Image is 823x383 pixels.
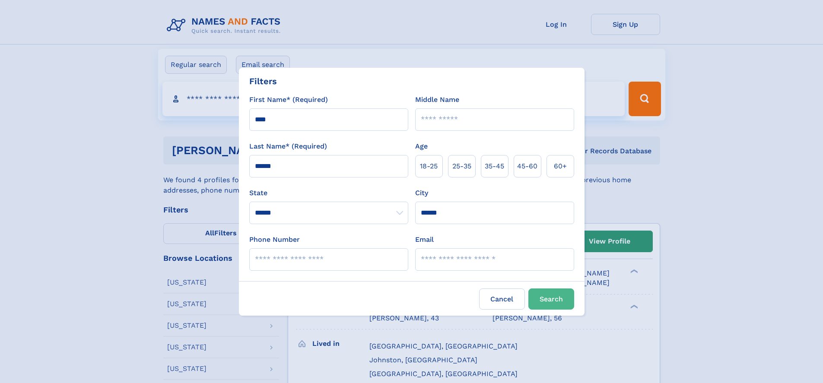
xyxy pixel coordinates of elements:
[249,75,277,88] div: Filters
[249,234,300,245] label: Phone Number
[517,161,537,171] span: 45‑60
[415,234,434,245] label: Email
[554,161,567,171] span: 60+
[249,188,408,198] label: State
[249,141,327,152] label: Last Name* (Required)
[415,188,428,198] label: City
[528,288,574,310] button: Search
[415,95,459,105] label: Middle Name
[249,95,328,105] label: First Name* (Required)
[420,161,438,171] span: 18‑25
[452,161,471,171] span: 25‑35
[479,288,525,310] label: Cancel
[415,141,428,152] label: Age
[485,161,504,171] span: 35‑45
